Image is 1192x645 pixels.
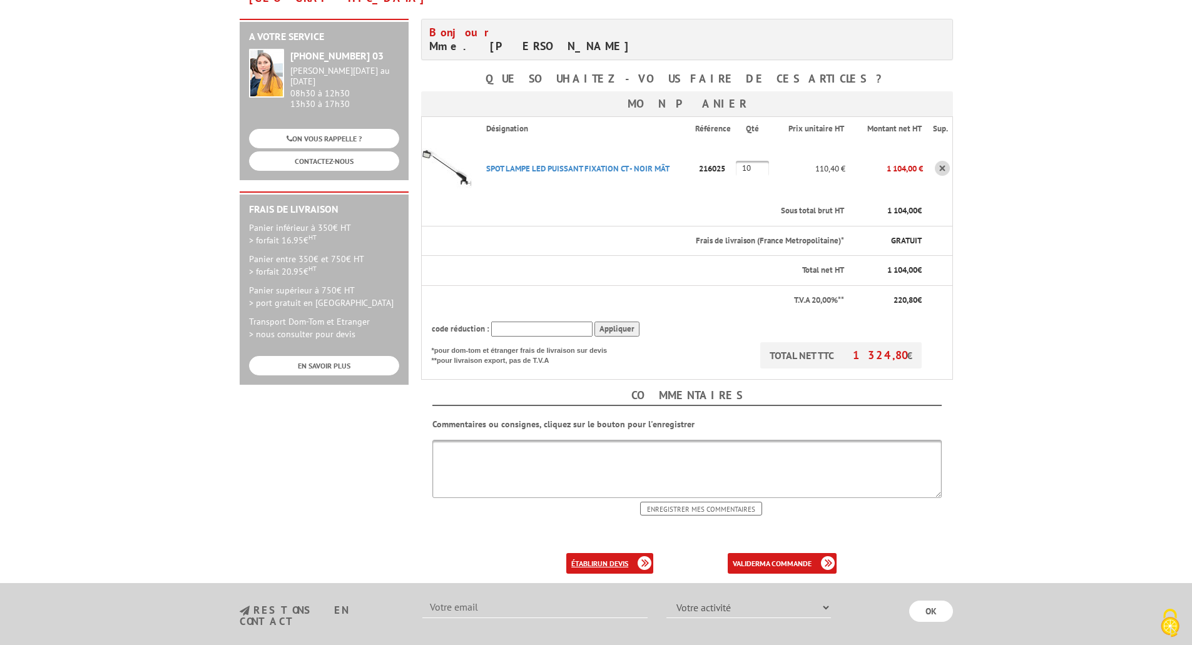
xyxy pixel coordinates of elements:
[486,163,670,174] a: SPOT LAMPE LED PUISSANT FIXATION CT - NOIR MâT
[249,284,399,309] p: Panier supérieur à 750€ HT
[432,323,489,334] span: code réduction :
[249,266,317,277] span: > forfait 20.95€
[1148,602,1192,645] button: Cookies (fenêtre modale)
[432,342,619,365] p: *pour dom-tom et étranger frais de livraison sur devis **pour livraison export, pas de T.V.A
[308,233,317,241] sup: HT
[887,265,917,275] span: 1 104,00
[249,328,355,340] span: > nous consulter pour devis
[249,151,399,171] a: CONTACTEZ-NOUS
[855,265,922,277] p: €
[909,601,953,622] input: OK
[887,205,917,216] span: 1 104,00
[853,348,907,362] span: 1 324,80
[290,66,399,109] div: 08h30 à 12h30 13h30 à 17h30
[249,221,399,246] p: Panier inférieur à 350€ HT
[429,25,496,39] span: Bonjour
[476,116,695,140] th: Désignation
[249,235,317,246] span: > forfait 16.95€
[566,553,653,574] a: établirun devis
[422,143,472,193] img: SPOT LAMPE LED PUISSANT FIXATION CT - NOIR MâT
[308,264,317,273] sup: HT
[476,196,845,226] th: Sous total brut HT
[598,559,628,568] b: un devis
[695,123,735,135] p: Référence
[249,356,399,375] a: EN SAVOIR PLUS
[249,315,399,340] p: Transport Dom-Tom et Etranger
[290,66,399,87] div: [PERSON_NAME][DATE] au [DATE]
[486,235,844,247] p: Frais de livraison (France Metropolitaine)*
[894,295,917,305] span: 220,80
[891,235,922,246] span: GRATUIT
[249,204,399,215] h2: Frais de Livraison
[594,322,639,337] input: Appliquer
[240,606,250,616] img: newsletter.jpg
[695,158,736,180] p: 216025
[760,342,922,368] p: TOTAL NET TTC €
[855,123,922,135] p: Montant net HT
[845,158,923,180] p: 1 104,00 €
[249,253,399,278] p: Panier entre 350€ et 750€ HT
[923,116,952,140] th: Sup.
[249,129,399,148] a: ON VOUS RAPPELLE ?
[432,265,845,277] p: Total net HT
[760,559,812,568] b: ma commande
[640,502,762,515] input: Enregistrer mes commentaires
[432,419,695,430] b: Commentaires ou consignes, cliquez sur le bouton pour l'enregistrer
[432,295,845,307] p: T.V.A 20,00%**
[249,297,394,308] span: > port gratuit en [GEOGRAPHIC_DATA]
[855,205,922,217] p: €
[290,49,384,62] strong: [PHONE_NUMBER] 03
[1154,607,1186,639] img: Cookies (fenêtre modale)
[249,49,284,98] img: widget-service.jpg
[432,386,942,406] h4: Commentaires
[728,553,837,574] a: validerma commande
[422,597,648,618] input: Votre email
[782,123,844,135] p: Prix unitaire HT
[772,158,845,180] p: 110,40 €
[486,71,888,86] b: Que souhaitez-vous faire de ces articles ?
[736,116,772,140] th: Qté
[855,295,922,307] p: €
[421,91,953,116] h3: Mon panier
[240,605,404,627] h3: restons en contact
[429,26,678,53] h4: Mme. [PERSON_NAME]
[249,31,399,43] h2: A votre service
